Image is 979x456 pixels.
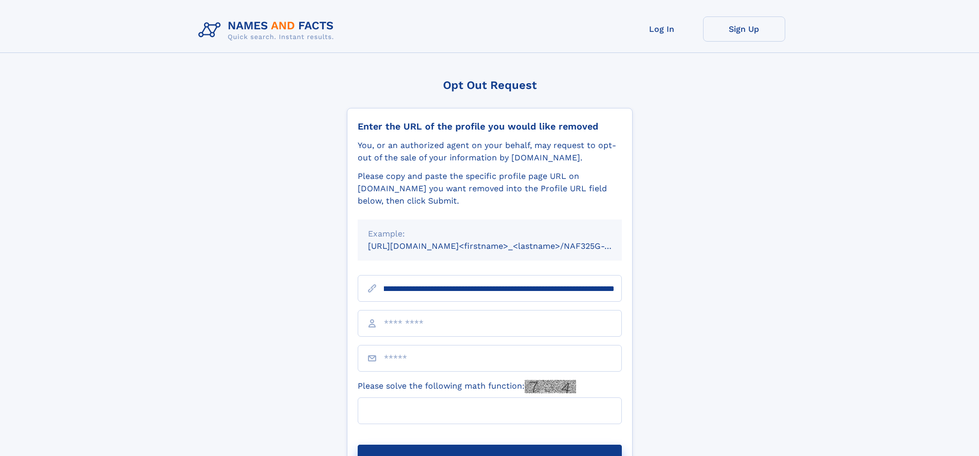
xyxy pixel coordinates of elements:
[621,16,703,42] a: Log In
[703,16,785,42] a: Sign Up
[368,228,612,240] div: Example:
[358,139,622,164] div: You, or an authorized agent on your behalf, may request to opt-out of the sale of your informatio...
[358,170,622,207] div: Please copy and paste the specific profile page URL on [DOMAIN_NAME] you want removed into the Pr...
[368,241,641,251] small: [URL][DOMAIN_NAME]<firstname>_<lastname>/NAF325G-xxxxxxxx
[347,79,633,92] div: Opt Out Request
[358,121,622,132] div: Enter the URL of the profile you would like removed
[358,380,576,393] label: Please solve the following math function:
[194,16,342,44] img: Logo Names and Facts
